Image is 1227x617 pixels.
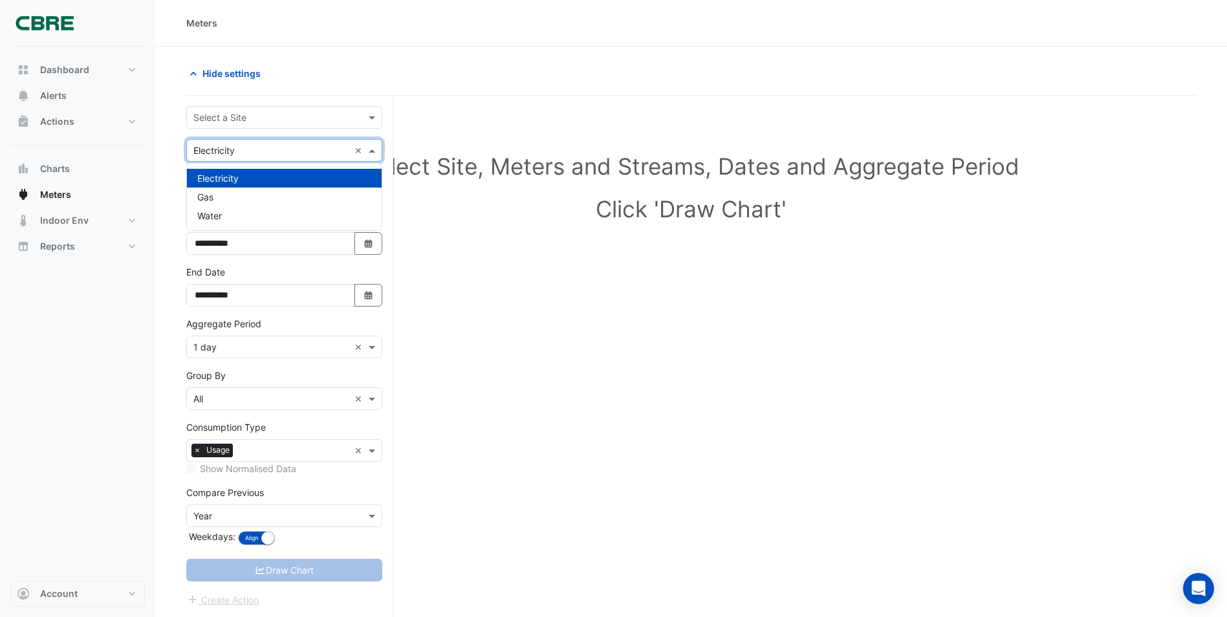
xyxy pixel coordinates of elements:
[186,369,226,382] label: Group By
[363,238,375,249] fa-icon: Select Date
[197,173,239,184] span: Electricity
[200,462,296,475] label: Show Normalised Data
[10,182,145,208] button: Meters
[10,233,145,259] button: Reports
[354,340,365,354] span: Clear
[10,83,145,109] button: Alerts
[40,162,70,175] span: Charts
[40,63,89,76] span: Dashboard
[16,10,74,36] img: Company Logo
[186,317,261,330] label: Aggregate Period
[10,208,145,233] button: Indoor Env
[187,164,382,230] div: Options List
[17,89,30,102] app-icon: Alerts
[40,240,75,253] span: Reports
[17,162,30,175] app-icon: Charts
[10,581,145,607] button: Account
[40,214,89,227] span: Indoor Env
[203,444,233,457] span: Usage
[1183,573,1214,604] div: Open Intercom Messenger
[40,587,78,600] span: Account
[10,57,145,83] button: Dashboard
[17,115,30,128] app-icon: Actions
[197,210,222,221] span: Water
[17,188,30,201] app-icon: Meters
[186,530,235,543] label: Weekdays:
[40,115,74,128] span: Actions
[17,214,30,227] app-icon: Indoor Env
[207,153,1175,180] h1: Select Site, Meters and Streams, Dates and Aggregate Period
[197,191,213,202] span: Gas
[186,420,266,434] label: Consumption Type
[186,16,217,30] div: Meters
[10,109,145,135] button: Actions
[202,67,261,80] span: Hide settings
[354,444,365,457] span: Clear
[17,240,30,253] app-icon: Reports
[186,462,382,475] div: Select meters or streams to enable normalisation
[186,62,269,85] button: Hide settings
[186,265,225,279] label: End Date
[10,156,145,182] button: Charts
[207,195,1175,222] h1: Click 'Draw Chart'
[186,486,264,499] label: Compare Previous
[363,290,375,301] fa-icon: Select Date
[186,593,259,604] app-escalated-ticket-create-button: Please correct errors first
[191,444,203,457] span: ×
[354,392,365,406] span: Clear
[40,89,67,102] span: Alerts
[354,144,365,157] span: Clear
[17,63,30,76] app-icon: Dashboard
[40,188,71,201] span: Meters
